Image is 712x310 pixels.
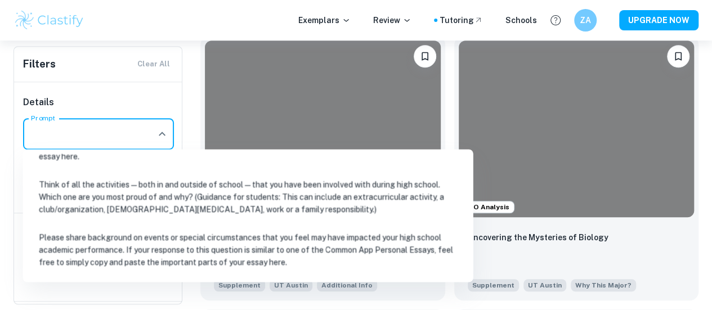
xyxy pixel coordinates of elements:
[667,45,689,68] button: Bookmark
[270,279,312,291] span: UT Austin
[23,96,174,109] h6: Details
[23,56,56,72] h6: Filters
[321,280,373,290] span: Additional Info
[154,126,170,142] button: Close
[214,279,265,291] span: Supplement
[28,106,469,169] li: Please share background on events or special circumstances that you feel may have impacted your h...
[579,14,592,26] h6: ZA
[440,14,483,26] a: Tutoring
[505,14,537,26] a: Schools
[575,280,632,290] span: Why This Major?
[468,231,608,244] p: Uncovering the Mysteries of Biology
[454,36,699,300] a: AO AnalysisBookmarkUncovering the Mysteries of BiologySupplementUT AustinWhy are you interested i...
[317,278,377,291] span: Please share background on events or special circumstances that you feel may have impacted your h...
[31,113,56,123] label: Prompt
[14,9,85,32] img: Clastify logo
[523,279,566,291] span: UT Austin
[464,202,514,212] span: AO Analysis
[298,14,351,26] p: Exemplars
[373,14,411,26] p: Review
[619,10,698,30] button: UPGRADE NOW
[571,278,636,291] span: Why are you interested in the major you indicated as your first-choice major?
[574,9,597,32] button: ZA
[546,11,565,30] button: Help and Feedback
[468,279,519,291] span: Supplement
[28,224,469,275] li: Please share background on events or special circumstances that you feel may have impacted your h...
[28,172,469,222] li: Think of all the activities — both in and outside of school — that you have been involved with du...
[414,45,436,68] button: Bookmark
